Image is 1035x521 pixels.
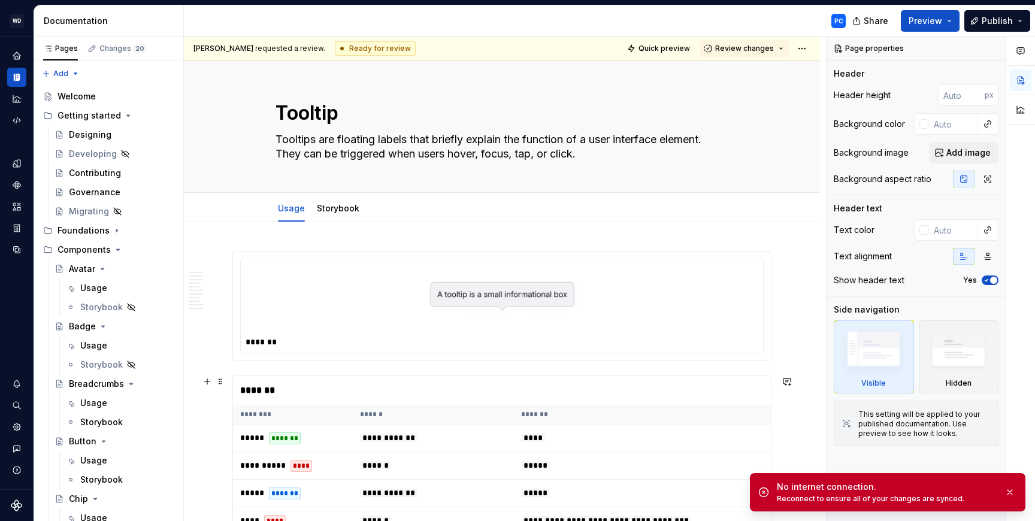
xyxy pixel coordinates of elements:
[7,111,26,130] div: Code automation
[134,44,146,53] span: 20
[50,489,178,508] a: Chip
[834,202,882,214] div: Header text
[7,46,26,65] a: Home
[7,175,26,195] a: Components
[861,378,886,388] div: Visible
[69,205,109,217] div: Migrating
[69,186,120,198] div: Governance
[858,410,991,438] div: This setting will be applied to your published documentation. Use preview to see how it looks.
[38,106,178,125] div: Getting started
[929,113,978,135] input: Auto
[834,118,905,130] div: Background color
[57,244,111,256] div: Components
[715,44,774,53] span: Review changes
[43,44,78,53] div: Pages
[7,197,26,216] a: Assets
[50,202,178,221] a: Migrating
[963,275,977,285] label: Yes
[69,129,111,141] div: Designing
[834,16,843,26] div: PC
[50,432,178,451] a: Button
[273,130,726,163] textarea: Tooltips are floating labels that briefly explain the function of a user interface element. They ...
[80,474,123,486] div: Storybook
[834,224,874,236] div: Text color
[834,320,914,393] div: Visible
[7,396,26,415] button: Search ⌘K
[50,183,178,202] a: Governance
[61,470,178,489] a: Storybook
[57,90,96,102] div: Welcome
[946,378,972,388] div: Hidden
[834,274,904,286] div: Show header text
[69,148,117,160] div: Developing
[44,15,178,27] div: Documentation
[7,417,26,437] a: Settings
[61,278,178,298] a: Usage
[7,240,26,259] div: Data sources
[985,90,994,100] p: px
[193,44,325,53] span: requested a review.
[901,10,960,32] button: Preview
[7,68,26,87] a: Documentation
[57,110,121,122] div: Getting started
[50,374,178,393] a: Breadcrumbs
[964,10,1030,32] button: Publish
[69,263,95,275] div: Avatar
[69,167,121,179] div: Contributing
[61,298,178,317] a: Storybook
[919,320,999,393] div: Hidden
[50,144,178,163] a: Developing
[50,317,178,336] a: Badge
[939,84,985,106] input: Auto
[69,493,88,505] div: Chip
[273,99,726,128] textarea: Tooltip
[50,163,178,183] a: Contributing
[946,147,991,159] span: Add image
[69,435,96,447] div: Button
[929,142,998,163] button: Add image
[50,125,178,144] a: Designing
[38,87,178,106] a: Welcome
[38,240,178,259] div: Components
[273,195,310,220] div: Usage
[834,89,891,101] div: Header height
[7,89,26,108] a: Analytics
[80,282,107,294] div: Usage
[982,15,1013,27] span: Publish
[777,481,995,493] div: No internet connection.
[909,15,942,27] span: Preview
[834,304,900,316] div: Side navigation
[69,378,124,390] div: Breadcrumbs
[929,219,978,241] input: Auto
[638,44,690,53] span: Quick preview
[834,147,909,159] div: Background image
[80,416,123,428] div: Storybook
[777,494,995,504] div: Reconnect to ensure all of your changes are synced.
[61,451,178,470] a: Usage
[834,173,931,185] div: Background aspect ratio
[80,340,107,352] div: Usage
[335,41,416,56] div: Ready for review
[10,14,24,28] div: WD
[80,397,107,409] div: Usage
[7,219,26,238] div: Storybook stories
[7,439,26,458] button: Contact support
[864,15,888,27] span: Share
[7,374,26,393] div: Notifications
[80,301,123,313] div: Storybook
[7,154,26,173] a: Design tokens
[624,40,695,57] button: Quick preview
[11,499,23,511] a: Supernova Logo
[61,355,178,374] a: Storybook
[50,259,178,278] a: Avatar
[80,455,107,467] div: Usage
[834,68,864,80] div: Header
[2,8,31,34] button: WD
[80,359,123,371] div: Storybook
[278,203,305,213] a: Usage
